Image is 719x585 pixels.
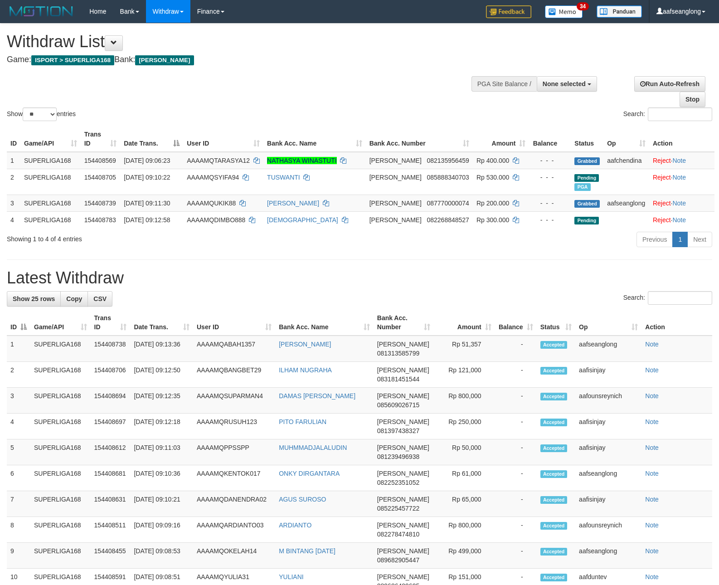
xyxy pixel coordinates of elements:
[495,388,537,414] td: -
[574,217,599,224] span: Pending
[193,465,275,491] td: AAAAMQKENTOK017
[377,392,429,400] span: [PERSON_NAME]
[377,470,429,477] span: [PERSON_NAME]
[30,517,91,543] td: SUPERLIGA168
[575,465,641,491] td: aafseanglong
[377,496,429,503] span: [PERSON_NAME]
[672,157,686,164] a: Note
[30,491,91,517] td: SUPERLIGA168
[7,543,30,569] td: 9
[495,491,537,517] td: -
[374,310,434,336] th: Bank Acc. Number: activate to sort column ascending
[377,479,419,486] span: Copy 082252351052 to clipboard
[648,291,712,305] input: Search:
[476,174,509,181] span: Rp 530.000
[279,496,326,503] a: AGUS SUROSO
[279,444,347,451] a: MUHMMADJALALUDIN
[533,173,567,182] div: - - -
[495,439,537,465] td: -
[672,216,686,224] a: Note
[653,157,671,164] a: Reject
[7,491,30,517] td: 7
[7,310,30,336] th: ID: activate to sort column descending
[427,174,469,181] span: Copy 085888340703 to clipboard
[434,414,495,439] td: Rp 250,000
[84,157,116,164] span: 154408569
[377,453,419,460] span: Copy 081239496938 to clipboard
[540,522,568,530] span: Accepted
[645,547,659,555] a: Note
[7,269,712,287] h1: Latest Withdraw
[7,388,30,414] td: 3
[575,491,641,517] td: aafisinjay
[645,573,659,580] a: Note
[7,517,30,543] td: 8
[267,174,300,181] a: TUSWANTI
[130,310,193,336] th: Date Trans.: activate to sort column ascending
[575,336,641,362] td: aafseanglong
[540,444,568,452] span: Accepted
[7,211,20,228] td: 4
[279,341,331,348] a: [PERSON_NAME]
[645,470,659,477] a: Note
[377,418,429,425] span: [PERSON_NAME]
[545,5,583,18] img: Button%20Memo.svg
[279,470,340,477] a: ONKY DIRGANTARA
[473,126,530,152] th: Amount: activate to sort column ascending
[124,216,170,224] span: [DATE] 09:12:58
[7,362,30,388] td: 2
[124,157,170,164] span: [DATE] 09:06:23
[495,465,537,491] td: -
[267,216,338,224] a: [DEMOGRAPHIC_DATA]
[135,55,194,65] span: [PERSON_NAME]
[7,336,30,362] td: 1
[30,388,91,414] td: SUPERLIGA168
[434,517,495,543] td: Rp 800,000
[575,543,641,569] td: aafseanglong
[279,392,355,400] a: DAMAS [PERSON_NAME]
[279,573,303,580] a: YULIANI
[575,362,641,388] td: aafisinjay
[7,126,20,152] th: ID
[427,200,469,207] span: Copy 087770000074 to clipboard
[130,465,193,491] td: [DATE] 09:10:36
[193,336,275,362] td: AAAAMQABAH1357
[434,388,495,414] td: Rp 800,000
[275,310,374,336] th: Bank Acc. Name: activate to sort column ascending
[193,388,275,414] td: AAAAMQSUPARMAN4
[476,216,509,224] span: Rp 300.000
[130,517,193,543] td: [DATE] 09:09:16
[7,152,20,169] td: 1
[91,491,131,517] td: 154408631
[645,418,659,425] a: Note
[369,216,422,224] span: [PERSON_NAME]
[486,5,531,18] img: Feedback.jpg
[13,295,55,302] span: Show 25 rows
[81,126,120,152] th: Trans ID: activate to sort column ascending
[84,200,116,207] span: 154408739
[533,215,567,224] div: - - -
[427,216,469,224] span: Copy 082268848527 to clipboard
[641,310,712,336] th: Action
[533,156,567,165] div: - - -
[577,2,589,10] span: 34
[495,543,537,569] td: -
[193,439,275,465] td: AAAAMQPPSSPP
[30,310,91,336] th: Game/API: activate to sort column ascending
[91,465,131,491] td: 154408681
[20,152,81,169] td: SUPERLIGA168
[377,341,429,348] span: [PERSON_NAME]
[377,444,429,451] span: [PERSON_NAME]
[495,336,537,362] td: -
[66,295,82,302] span: Copy
[7,169,20,195] td: 2
[130,439,193,465] td: [DATE] 09:11:03
[377,531,419,538] span: Copy 082278474810 to clipboard
[575,388,641,414] td: aafounsreynich
[377,350,419,357] span: Copy 081313585799 to clipboard
[680,92,705,107] a: Stop
[377,427,419,434] span: Copy 081397438327 to clipboard
[653,174,671,181] a: Reject
[597,5,642,18] img: panduan.png
[540,574,568,581] span: Accepted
